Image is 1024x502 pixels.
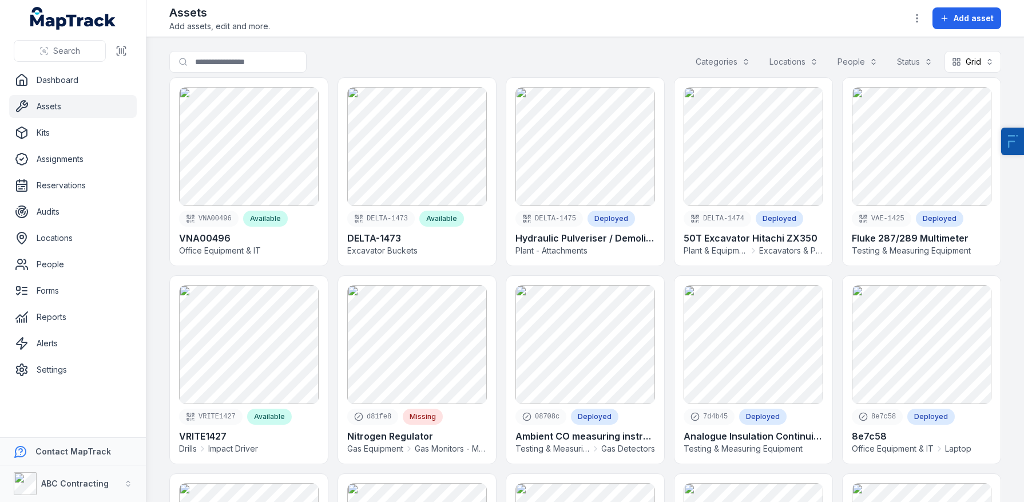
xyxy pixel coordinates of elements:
a: Reports [9,306,137,329]
h2: Assets [169,5,270,21]
a: Locations [9,227,137,250]
strong: ABC Contracting [41,479,109,488]
span: Search [53,45,80,57]
button: Add asset [932,7,1001,29]
a: People [9,253,137,276]
a: Settings [9,358,137,381]
button: Locations [762,51,825,73]
span: Add assets, edit and more. [169,21,270,32]
span: Add asset [954,13,994,24]
a: Alerts [9,332,137,355]
a: Assignments [9,148,137,171]
button: Search [14,40,106,62]
a: MapTrack [30,7,116,30]
a: Audits [9,200,137,223]
a: Forms [9,279,137,302]
button: Categories [688,51,757,73]
a: Reservations [9,174,137,197]
button: Grid [944,51,1001,73]
button: Status [890,51,940,73]
button: People [830,51,885,73]
strong: Contact MapTrack [35,446,111,456]
a: Dashboard [9,69,137,92]
a: Assets [9,95,137,118]
a: Kits [9,121,137,144]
